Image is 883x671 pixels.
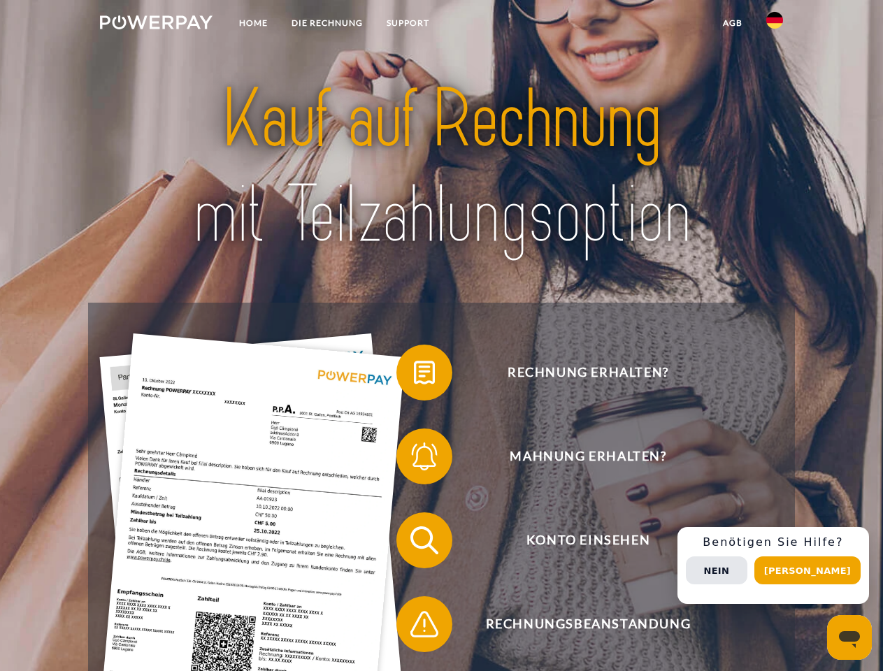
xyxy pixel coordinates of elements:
img: qb_search.svg [407,523,442,558]
iframe: Schaltfläche zum Öffnen des Messaging-Fensters [827,615,872,660]
img: logo-powerpay-white.svg [100,15,213,29]
div: Schnellhilfe [677,527,869,604]
button: Rechnungsbeanstandung [396,596,760,652]
img: qb_bell.svg [407,439,442,474]
a: agb [711,10,754,36]
button: Mahnung erhalten? [396,428,760,484]
span: Rechnungsbeanstandung [417,596,759,652]
button: [PERSON_NAME] [754,556,861,584]
button: Nein [686,556,747,584]
img: de [766,12,783,29]
img: qb_bill.svg [407,355,442,390]
button: Konto einsehen [396,512,760,568]
a: Home [227,10,280,36]
span: Mahnung erhalten? [417,428,759,484]
h3: Benötigen Sie Hilfe? [686,535,861,549]
a: DIE RECHNUNG [280,10,375,36]
button: Rechnung erhalten? [396,345,760,401]
a: SUPPORT [375,10,441,36]
img: title-powerpay_de.svg [134,67,749,268]
span: Konto einsehen [417,512,759,568]
img: qb_warning.svg [407,607,442,642]
span: Rechnung erhalten? [417,345,759,401]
